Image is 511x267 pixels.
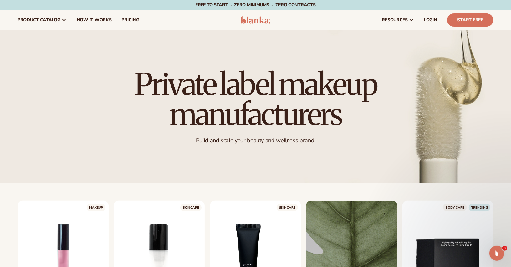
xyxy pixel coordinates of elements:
[121,18,139,23] span: pricing
[116,10,144,30] a: pricing
[447,13,493,27] a: Start Free
[419,10,442,30] a: LOGIN
[489,246,504,261] iframe: Intercom live chat
[241,16,270,24] img: logo
[116,69,395,129] h1: Private label makeup manufacturers
[195,2,315,8] span: Free to start · ZERO minimums · ZERO contracts
[72,10,117,30] a: How It Works
[382,18,408,23] span: resources
[116,137,395,144] p: Build and scale your beauty and wellness brand.
[424,18,437,23] span: LOGIN
[77,18,112,23] span: How It Works
[13,10,72,30] a: product catalog
[377,10,419,30] a: resources
[18,18,60,23] span: product catalog
[502,246,507,251] span: 3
